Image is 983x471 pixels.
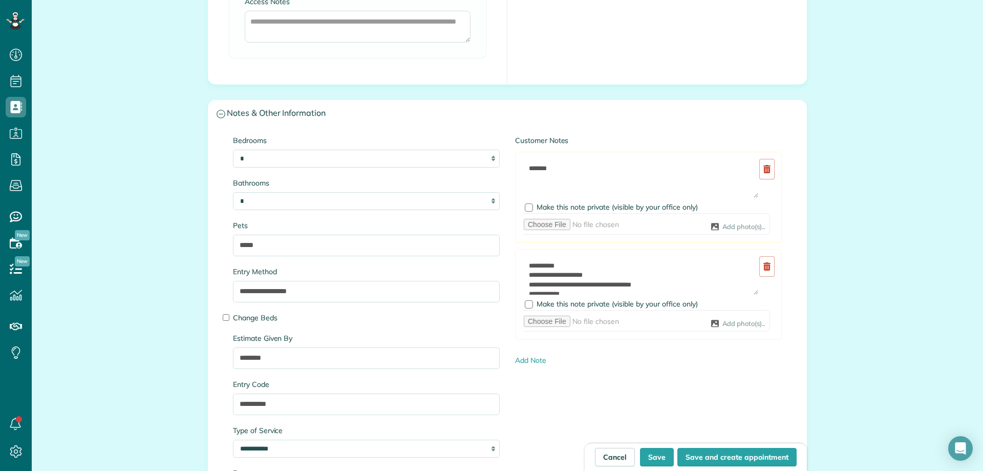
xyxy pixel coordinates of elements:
span: New [15,256,30,267]
label: Bathrooms [233,178,500,188]
label: Estimate Given By [233,333,500,343]
label: Bedrooms [233,135,500,146]
label: Type of Service [233,425,500,436]
a: Cancel [595,448,635,466]
button: Save and create appointment [677,448,797,466]
div: Open Intercom Messenger [948,436,973,461]
label: Customer Notes [515,135,782,146]
label: Change Beds [233,313,500,323]
label: Entry Method [233,267,500,277]
input: Change Beds [223,314,229,321]
a: Notes & Other Information [208,100,806,127]
a: Add Note [515,356,546,365]
span: New [15,230,30,240]
label: Pets [233,220,500,231]
span: Make this note private (visible by your office only) [537,299,698,309]
span: Make this note private (visible by your office only) [537,202,698,212]
label: Entry Code [233,379,500,390]
button: Save [640,448,674,466]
